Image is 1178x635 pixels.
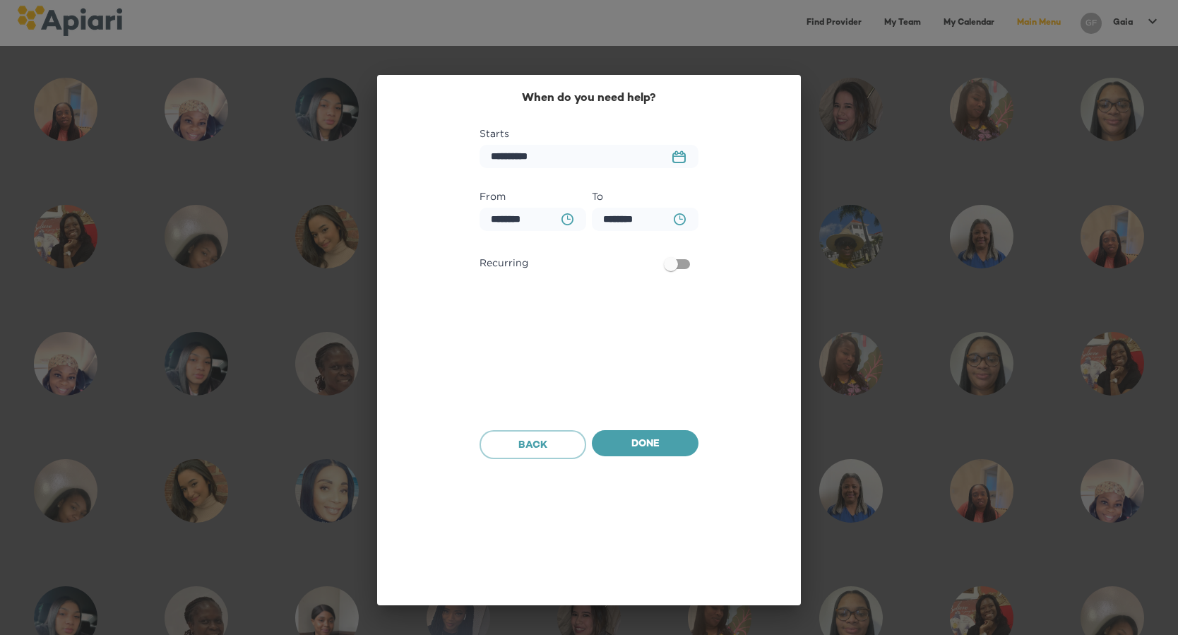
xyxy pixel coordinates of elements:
span: Done [603,436,687,453]
label: From [480,188,586,205]
button: Back [480,430,586,460]
span: Back [492,437,574,455]
h2: When do you need help? [480,92,698,105]
label: Starts [480,125,698,142]
label: To [592,188,698,205]
span: Recurring [480,254,528,271]
button: Done [592,430,698,457]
